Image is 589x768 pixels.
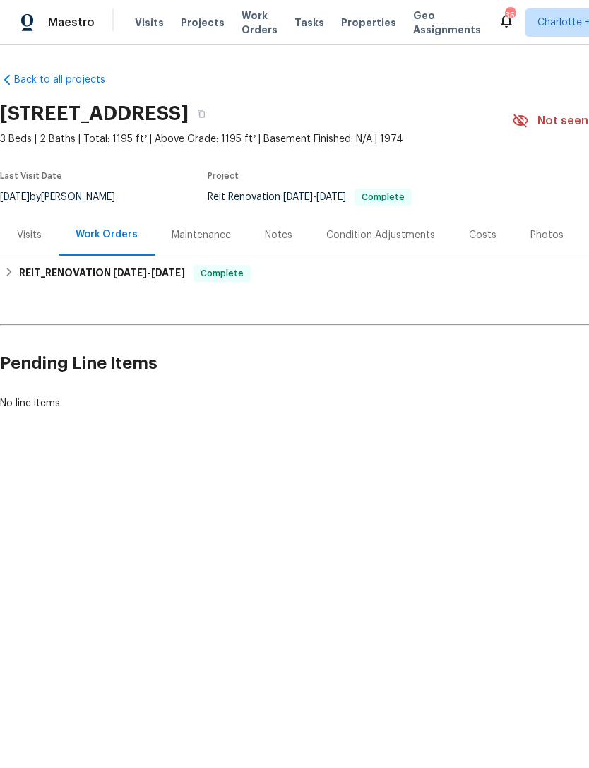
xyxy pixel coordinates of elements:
[326,228,435,242] div: Condition Adjustments
[283,192,346,202] span: -
[413,8,481,37] span: Geo Assignments
[208,172,239,180] span: Project
[341,16,396,30] span: Properties
[135,16,164,30] span: Visits
[113,268,185,278] span: -
[283,192,313,202] span: [DATE]
[294,18,324,28] span: Tasks
[17,228,42,242] div: Visits
[195,266,249,280] span: Complete
[189,101,214,126] button: Copy Address
[172,228,231,242] div: Maintenance
[469,228,496,242] div: Costs
[265,228,292,242] div: Notes
[356,193,410,201] span: Complete
[19,265,185,282] h6: REIT_RENOVATION
[505,8,515,23] div: 352
[208,192,412,202] span: Reit Renovation
[151,268,185,278] span: [DATE]
[76,228,138,242] div: Work Orders
[242,8,278,37] span: Work Orders
[48,16,95,30] span: Maestro
[113,268,147,278] span: [DATE]
[181,16,225,30] span: Projects
[530,228,564,242] div: Photos
[316,192,346,202] span: [DATE]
